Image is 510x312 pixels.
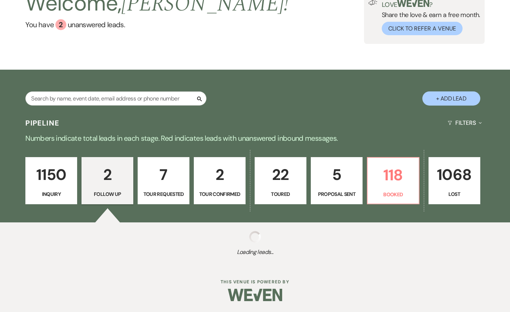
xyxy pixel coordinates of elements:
[249,231,261,243] img: loading spinner
[422,91,480,106] button: + Add Lead
[142,190,185,198] p: Tour Requested
[429,157,480,204] a: 1068Lost
[433,163,476,187] p: 1068
[382,22,463,35] button: Click to Refer a Venue
[228,282,282,308] img: Weven Logo
[25,91,206,106] input: Search by name, event date, email address or phone number
[25,157,77,204] a: 1150Inquiry
[194,157,246,204] a: 2Tour Confirmed
[259,190,302,198] p: Toured
[30,190,72,198] p: Inquiry
[138,157,189,204] a: 7Tour Requested
[372,163,414,187] p: 118
[198,163,241,187] p: 2
[81,157,133,204] a: 2Follow Up
[445,113,484,132] button: Filters
[311,157,363,204] a: 5Proposal Sent
[315,190,358,198] p: Proposal Sent
[315,163,358,187] p: 5
[433,190,476,198] p: Lost
[372,190,414,198] p: Booked
[86,190,129,198] p: Follow Up
[255,157,306,204] a: 22Toured
[25,118,59,128] h3: Pipeline
[25,248,484,256] span: Loading leads...
[198,190,241,198] p: Tour Confirmed
[367,157,419,204] a: 118Booked
[25,19,289,30] a: You have 2 unanswered leads.
[86,163,129,187] p: 2
[30,163,72,187] p: 1150
[142,163,185,187] p: 7
[55,19,66,30] div: 2
[259,163,302,187] p: 22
